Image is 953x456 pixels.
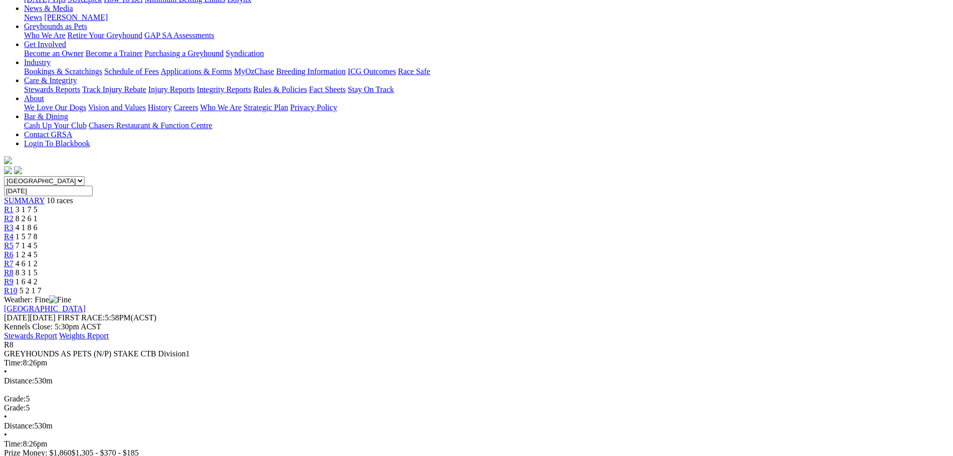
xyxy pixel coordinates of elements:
a: R5 [4,241,14,250]
span: 5:58PM(ACST) [58,313,157,322]
span: Distance: [4,421,34,430]
a: R6 [4,250,14,259]
a: Purchasing a Greyhound [145,49,224,58]
span: • [4,412,7,421]
a: R8 [4,268,14,277]
span: R8 [4,340,14,349]
div: 530m [4,421,949,430]
div: Industry [24,67,949,76]
a: Contact GRSA [24,130,72,139]
img: logo-grsa-white.png [4,156,12,164]
img: facebook.svg [4,166,12,174]
span: 3 1 7 5 [16,205,38,214]
a: R7 [4,259,14,268]
span: Weather: Fine [4,295,71,304]
img: twitter.svg [14,166,22,174]
a: ICG Outcomes [348,67,396,76]
a: Industry [24,58,51,67]
a: Stewards Report [4,331,57,340]
div: Bar & Dining [24,121,949,130]
span: 1 2 4 5 [16,250,38,259]
span: Distance: [4,376,34,385]
a: About [24,94,44,103]
span: • [4,430,7,439]
a: GAP SA Assessments [145,31,215,40]
span: Time: [4,358,23,367]
a: Become an Owner [24,49,84,58]
a: Schedule of Fees [104,67,159,76]
span: • [4,367,7,376]
a: Greyhounds as Pets [24,22,87,31]
a: Careers [174,103,198,112]
span: 8 2 6 1 [16,214,38,223]
a: Retire Your Greyhound [68,31,143,40]
div: GREYHOUNDS AS PETS (N/P) STAKE CTB Division1 [4,349,949,358]
span: Time: [4,439,23,448]
a: SUMMARY [4,196,45,205]
a: Bookings & Scratchings [24,67,102,76]
a: Fact Sheets [309,85,346,94]
a: Who We Are [24,31,66,40]
a: News & Media [24,4,73,13]
a: Bar & Dining [24,112,68,121]
span: 4 6 1 2 [16,259,38,268]
div: 5 [4,394,949,403]
span: Grade: [4,394,26,403]
a: Stay On Track [348,85,394,94]
a: Syndication [226,49,264,58]
a: History [148,103,172,112]
input: Select date [4,186,93,196]
a: Breeding Information [276,67,346,76]
span: [DATE] [4,313,56,322]
a: Weights Report [59,331,109,340]
span: 1 5 7 8 [16,232,38,241]
a: Vision and Values [88,103,146,112]
span: FIRST RACE: [58,313,105,322]
a: Applications & Forms [161,67,232,76]
a: R1 [4,205,14,214]
a: Get Involved [24,40,66,49]
div: 8:26pm [4,358,949,367]
a: Privacy Policy [290,103,337,112]
span: [DATE] [4,313,30,322]
a: Race Safe [398,67,430,76]
span: 10 races [47,196,73,205]
div: News & Media [24,13,949,22]
a: R2 [4,214,14,223]
a: R10 [4,286,18,295]
a: Who We Are [200,103,242,112]
span: 8 3 1 5 [16,268,38,277]
a: Injury Reports [148,85,195,94]
div: Get Involved [24,49,949,58]
a: Become a Trainer [86,49,143,58]
a: Track Injury Rebate [82,85,146,94]
a: Stewards Reports [24,85,80,94]
a: [PERSON_NAME] [44,13,108,22]
a: R9 [4,277,14,286]
a: Cash Up Your Club [24,121,87,130]
a: Rules & Policies [253,85,307,94]
a: Integrity Reports [197,85,251,94]
span: 7 1 4 5 [16,241,38,250]
div: Greyhounds as Pets [24,31,949,40]
div: 8:26pm [4,439,949,448]
a: Care & Integrity [24,76,77,85]
span: 1 6 4 2 [16,277,38,286]
div: About [24,103,949,112]
div: 530m [4,376,949,385]
div: Care & Integrity [24,85,949,94]
a: R4 [4,232,14,241]
a: Chasers Restaurant & Function Centre [89,121,212,130]
a: We Love Our Dogs [24,103,86,112]
span: R3 [4,223,14,232]
a: [GEOGRAPHIC_DATA] [4,304,86,313]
